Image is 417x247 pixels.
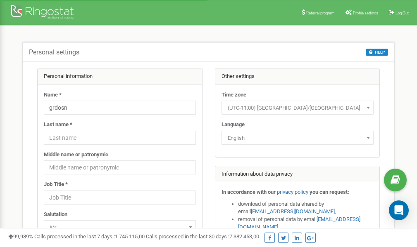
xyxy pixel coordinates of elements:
label: Time zone [222,91,246,99]
label: Language [222,121,245,129]
label: Name * [44,91,62,99]
button: HELP [366,49,388,56]
span: Calls processed in the last 30 days : [146,233,259,240]
strong: In accordance with our [222,189,276,195]
li: download of personal data shared by email , [238,200,374,216]
div: Open Intercom Messenger [389,200,409,220]
input: Last name [44,131,196,145]
span: Profile settings [353,11,378,15]
span: Mr. [44,220,196,234]
input: Middle name or patronymic [44,160,196,174]
span: English [222,131,374,145]
span: (UTC-11:00) Pacific/Midway [222,101,374,115]
label: Job Title * [44,181,68,188]
span: 99,989% [8,233,33,240]
span: Calls processed in the last 7 days : [34,233,145,240]
a: [EMAIL_ADDRESS][DOMAIN_NAME] [251,208,335,214]
span: English [224,132,371,144]
strong: you can request: [310,189,349,195]
div: Information about data privacy [215,166,380,183]
div: Other settings [215,68,380,85]
span: Log Out [396,11,409,15]
h5: Personal settings [29,49,79,56]
u: 1 745 115,00 [115,233,145,240]
a: privacy policy [277,189,308,195]
u: 7 382 453,00 [229,233,259,240]
input: Job Title [44,191,196,205]
label: Middle name or patronymic [44,151,108,159]
div: Personal information [38,68,202,85]
span: Referral program [306,11,335,15]
li: removal of personal data by email , [238,216,374,231]
label: Last name * [44,121,72,129]
span: (UTC-11:00) Pacific/Midway [224,102,371,114]
input: Name [44,101,196,115]
label: Salutation [44,211,67,219]
span: Mr. [47,222,193,233]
